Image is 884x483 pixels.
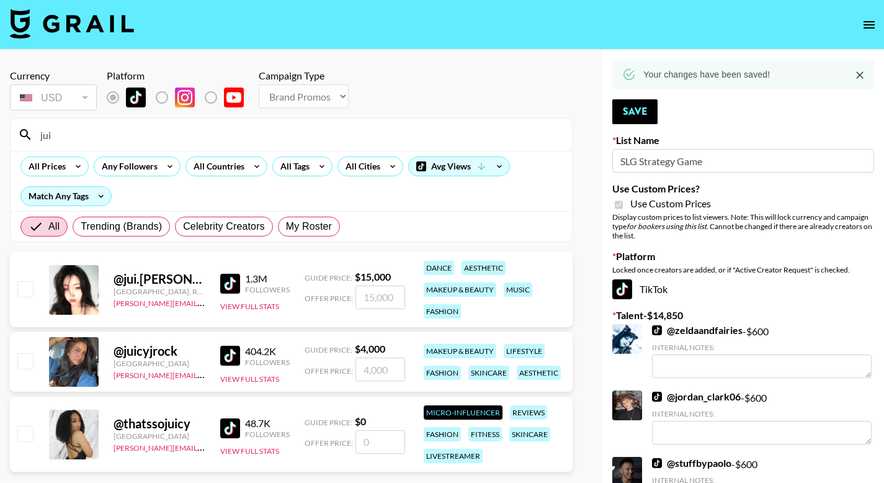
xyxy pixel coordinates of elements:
[468,427,502,441] div: fitness
[612,183,874,195] label: Use Custom Prices?
[94,157,160,176] div: Any Followers
[338,157,383,176] div: All Cities
[305,418,352,427] span: Guide Price:
[355,358,405,381] input: 4,000
[612,309,874,322] label: Talent - $ 14,850
[186,157,247,176] div: All Countries
[114,271,205,287] div: @ jui.[PERSON_NAME]
[612,212,874,240] div: Display custom prices to list viewers. Note: This will lock currency and campaign type . Cannot b...
[652,325,662,335] img: TikTok
[224,88,244,107] img: YouTube
[21,187,111,205] div: Match Any Tags
[355,271,391,282] strong: $ 15,000
[245,345,290,358] div: 404.2K
[245,285,290,294] div: Followers
[305,345,352,354] span: Guide Price:
[273,157,312,176] div: All Tags
[114,343,205,359] div: @ juicyjrock
[424,282,496,297] div: makeup & beauty
[305,294,353,303] span: Offer Price:
[504,344,545,358] div: lifestyle
[652,392,662,402] img: TikTok
[114,296,356,308] a: [PERSON_NAME][EMAIL_ADDRESS][PERSON_NAME][DOMAIN_NAME]
[652,457,731,469] a: @stuffbypaolo
[652,458,662,468] img: TikTok
[424,427,461,441] div: fashion
[468,366,509,380] div: skincare
[652,409,872,418] div: Internal Notes:
[305,366,353,376] span: Offer Price:
[183,219,265,234] span: Celebrity Creators
[630,197,711,210] span: Use Custom Prices
[245,417,290,430] div: 48.7K
[305,438,353,448] span: Offer Price:
[220,418,240,438] img: TikTok
[114,431,205,441] div: [GEOGRAPHIC_DATA]
[612,250,874,263] label: Platform
[245,358,290,367] div: Followers
[652,324,872,378] div: - $ 600
[355,343,385,354] strong: $ 4,000
[220,346,240,366] img: TikTok
[612,265,874,274] div: Locked once creators are added, or if "Active Creator Request" is checked.
[652,324,743,336] a: @zeldaandfairies
[643,63,770,86] div: Your changes have been saved!
[851,66,869,84] button: Close
[424,405,502,420] div: Micro-Influencer
[220,274,240,294] img: TikTok
[517,366,561,380] div: aesthetic
[424,449,483,463] div: livestreamer
[10,70,97,82] div: Currency
[12,87,94,109] div: USD
[424,304,461,318] div: fashion
[114,287,205,296] div: [GEOGRAPHIC_DATA], Republic of
[107,70,254,82] div: Platform
[355,430,405,454] input: 0
[175,88,195,107] img: Instagram
[612,279,632,299] img: TikTok
[504,282,532,297] div: music
[462,261,506,275] div: aesthetic
[114,416,205,431] div: @ thatssojuicy
[245,273,290,285] div: 1.3M
[48,219,60,234] span: All
[612,99,658,124] button: Save
[107,84,254,111] div: List locked to TikTok.
[652,343,872,352] div: Internal Notes:
[424,261,454,275] div: dance
[259,70,349,82] div: Campaign Type
[857,12,882,37] button: open drawer
[10,82,97,113] div: Currency is locked to USD
[220,374,279,384] button: View Full Stats
[10,9,134,38] img: Grail Talent
[220,446,279,456] button: View Full Stats
[33,125,565,145] input: Search by User Name
[355,286,405,309] input: 15,000
[355,415,366,427] strong: $ 0
[21,157,68,176] div: All Prices
[114,441,297,453] a: [PERSON_NAME][EMAIL_ADDRESS][DOMAIN_NAME]
[424,366,461,380] div: fashion
[652,390,741,403] a: @jordan_clark06
[409,157,509,176] div: Avg Views
[510,405,547,420] div: reviews
[612,134,874,147] label: List Name
[286,219,332,234] span: My Roster
[305,273,352,282] span: Guide Price:
[114,368,297,380] a: [PERSON_NAME][EMAIL_ADDRESS][DOMAIN_NAME]
[627,222,707,231] em: for bookers using this list
[509,427,550,441] div: skincare
[114,359,205,368] div: [GEOGRAPHIC_DATA]
[245,430,290,439] div: Followers
[81,219,162,234] span: Trending (Brands)
[424,344,496,358] div: makeup & beauty
[612,279,874,299] div: TikTok
[652,390,872,445] div: - $ 600
[126,88,146,107] img: TikTok
[220,302,279,311] button: View Full Stats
